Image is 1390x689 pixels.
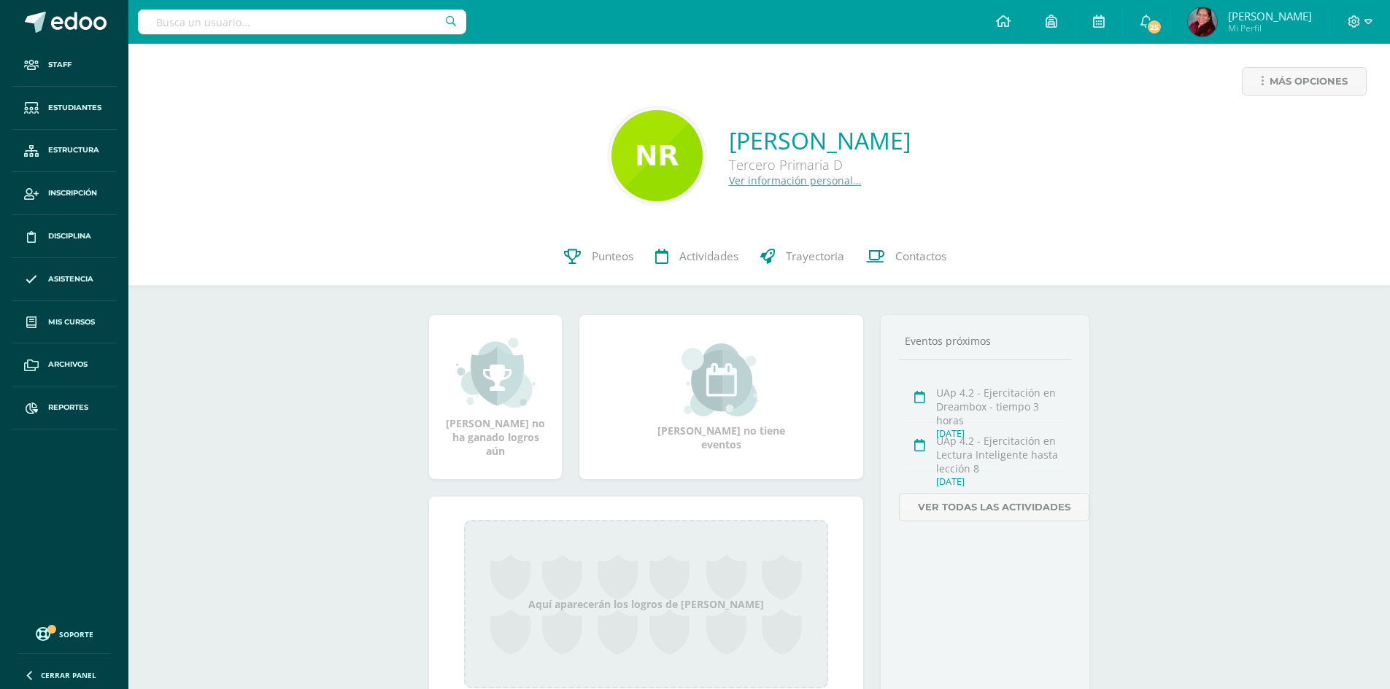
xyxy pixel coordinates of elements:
[444,336,547,458] div: [PERSON_NAME] no ha ganado logros aún
[899,334,1071,348] div: Eventos próximos
[729,125,911,156] a: [PERSON_NAME]
[936,386,1067,427] div: UAp 4.2 - Ejercitación en Dreambox - tiempo 3 horas
[12,44,117,87] a: Staff
[48,144,99,156] span: Estructura
[749,227,855,286] a: Trayectoria
[895,249,946,264] span: Contactos
[1188,7,1217,36] img: 00c1b1db20a3e38a90cfe610d2c2e2f3.png
[48,230,91,242] span: Disciplina
[48,187,97,199] span: Inscripción
[12,258,117,301] a: Asistencia
[41,670,96,680] span: Cerrar panel
[679,249,738,264] span: Actividades
[1242,67,1367,96] a: Más opciones
[1270,68,1348,95] span: Más opciones
[12,343,117,386] a: Archivos
[592,249,633,264] span: Punteos
[138,9,466,34] input: Busca un usuario...
[936,434,1067,475] div: UAp 4.2 - Ejercitación en Lectura Inteligente hasta lección 8
[12,172,117,215] a: Inscripción
[48,102,101,114] span: Estudiantes
[48,359,88,370] span: Archivos
[729,174,862,187] a: Ver información personal...
[464,520,828,688] div: Aquí aparecerán los logros de [PERSON_NAME]
[786,249,844,264] span: Trayectoria
[48,316,95,328] span: Mis cursos
[644,227,749,286] a: Actividades
[936,475,1067,488] div: [DATE]
[899,493,1089,521] a: Ver todas las actividades
[1228,9,1312,23] span: [PERSON_NAME]
[48,402,88,413] span: Reportes
[12,301,117,344] a: Mis cursos
[649,343,795,451] div: [PERSON_NAME] no tiene eventos
[553,227,644,286] a: Punteos
[12,386,117,429] a: Reportes
[48,273,93,285] span: Asistencia
[611,110,703,201] img: 5cf1d9f8ad3251bb1951dfc1f48753e1.png
[456,336,536,409] img: achievement_small.png
[682,343,761,416] img: event_small.png
[729,156,911,174] div: Tercero Primaria D
[1228,22,1312,34] span: Mi Perfil
[12,130,117,173] a: Estructura
[48,59,72,71] span: Staff
[18,623,111,643] a: Soporte
[59,629,93,639] span: Soporte
[12,87,117,130] a: Estudiantes
[12,215,117,258] a: Disciplina
[855,227,957,286] a: Contactos
[1146,19,1162,35] span: 25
